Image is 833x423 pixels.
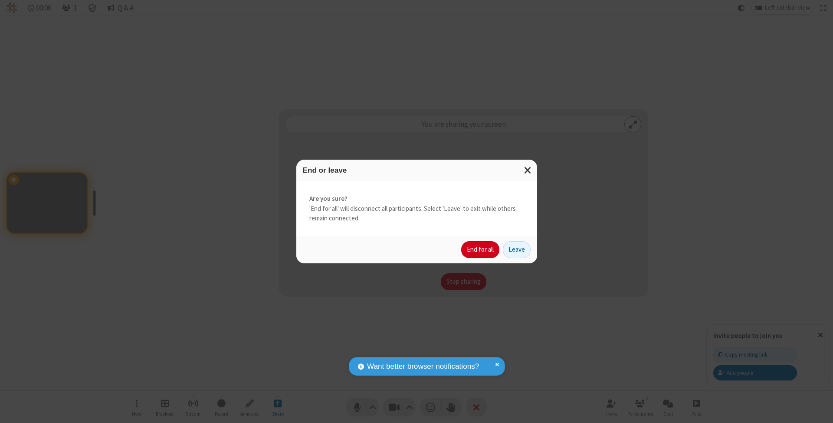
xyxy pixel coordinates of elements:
[519,160,537,181] button: Close modal
[503,241,531,259] button: Leave
[461,241,499,259] button: End for all
[296,181,537,236] div: 'End for all' will disconnect all participants. Select 'Leave' to exit while others remain connec...
[303,166,531,174] h3: End or leave
[309,194,524,204] strong: Are you sure?
[367,361,479,372] span: Want better browser notifications?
